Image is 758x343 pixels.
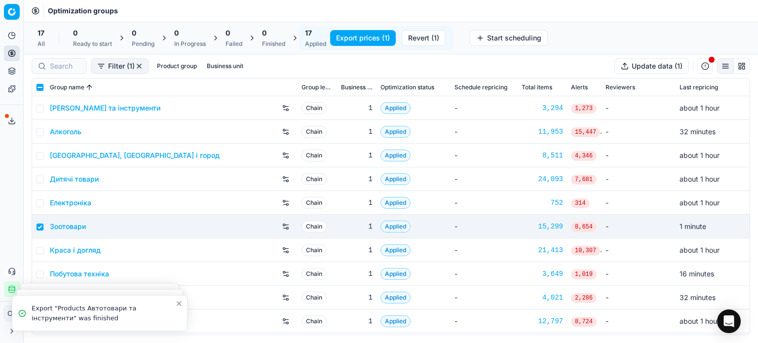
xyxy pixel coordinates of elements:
[522,103,563,113] a: 3,294
[451,191,518,215] td: -
[341,151,373,160] div: 1
[451,262,518,286] td: -
[132,28,136,38] span: 0
[226,28,230,38] span: 0
[262,40,285,48] div: Finished
[50,269,109,279] a: Побутова техніка
[262,28,266,38] span: 0
[522,83,552,91] span: Total items
[680,293,716,302] span: 32 minutes
[302,221,327,232] span: Chain
[50,222,86,231] a: Зоотовари
[341,103,373,113] div: 1
[380,244,411,256] span: Applied
[602,191,676,215] td: -
[132,40,154,48] div: Pending
[302,244,327,256] span: Chain
[380,102,411,114] span: Applied
[522,293,563,303] div: 4,021
[341,293,373,303] div: 1
[522,174,563,184] a: 24,093
[571,246,600,256] span: 10,307
[571,83,588,91] span: Alerts
[522,222,563,231] a: 15,299
[522,316,563,326] a: 12,797
[522,269,563,279] a: 3,649
[451,167,518,191] td: -
[91,58,149,74] button: Filter (1)
[602,120,676,144] td: -
[48,6,118,16] span: Optimization groups
[571,104,597,114] span: 1,273
[680,246,720,254] span: about 1 hour
[302,173,327,185] span: Chain
[602,215,676,238] td: -
[84,82,94,92] button: Sorted by Group name ascending
[380,126,411,138] span: Applied
[571,317,597,327] span: 8,724
[73,40,112,48] div: Ready to start
[50,151,220,160] a: [GEOGRAPHIC_DATA], [GEOGRAPHIC_DATA] і город
[174,28,179,38] span: 0
[717,309,741,333] div: Open Intercom Messenger
[614,58,689,74] button: Update data (1)
[455,83,507,91] span: Schedule repricing
[571,293,597,303] span: 2,286
[32,304,175,323] div: Export "Products Автотовари та інструменти" was finished
[38,28,44,38] span: 17
[4,305,20,321] button: ОГ
[305,40,326,48] div: Applied
[341,198,373,208] div: 1
[50,198,91,208] a: Електроніка
[522,198,563,208] a: 752
[602,309,676,333] td: -
[380,173,411,185] span: Applied
[602,144,676,167] td: -
[451,144,518,167] td: -
[380,197,411,209] span: Applied
[680,151,720,159] span: about 1 hour
[341,174,373,184] div: 1
[302,197,327,209] span: Chain
[522,151,563,160] a: 8,511
[50,61,80,71] input: Search
[380,83,434,91] span: Optimization status
[302,292,327,304] span: Chain
[522,127,563,137] a: 11,953
[680,83,718,91] span: Last repricing
[380,315,411,327] span: Applied
[50,127,81,137] a: Алкоголь
[602,286,676,309] td: -
[451,215,518,238] td: -
[4,306,19,321] span: ОГ
[451,286,518,309] td: -
[522,245,563,255] div: 21,413
[38,40,45,48] div: All
[571,175,597,185] span: 7,681
[302,150,327,161] span: Chain
[302,102,327,114] span: Chain
[341,222,373,231] div: 1
[226,40,242,48] div: Failed
[451,120,518,144] td: -
[571,127,600,137] span: 15,447
[203,60,247,72] button: Business unit
[173,298,185,309] button: Close toast
[341,245,373,255] div: 1
[48,6,118,16] nav: breadcrumb
[680,175,720,183] span: about 1 hour
[571,269,597,279] span: 1,019
[50,174,99,184] a: Дитячі товари
[50,245,101,255] a: Краса і догляд
[470,30,548,46] button: Start scheduling
[380,292,411,304] span: Applied
[680,269,714,278] span: 16 minutes
[451,96,518,120] td: -
[602,167,676,191] td: -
